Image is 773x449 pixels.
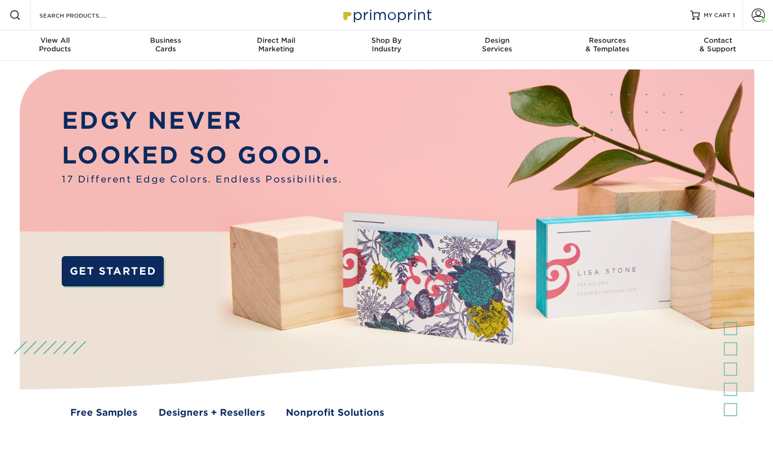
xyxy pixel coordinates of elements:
[221,30,331,61] a: Direct MailMarketing
[442,30,552,61] a: DesignServices
[286,406,384,420] a: Nonprofit Solutions
[662,30,773,61] a: Contact& Support
[38,10,131,21] input: SEARCH PRODUCTS.....
[62,138,342,172] p: LOOKED SO GOOD.
[331,36,442,45] span: Shop By
[704,11,731,19] span: MY CART
[442,36,552,45] span: Design
[331,30,442,61] a: Shop ByIndustry
[331,36,442,53] div: Industry
[62,172,342,186] span: 17 Different Edge Colors. Endless Possibilities.
[111,30,221,61] a: BusinessCards
[442,36,552,53] div: Services
[552,36,663,53] div: & Templates
[159,406,265,420] a: Designers + Resellers
[70,406,137,420] a: Free Samples
[111,36,221,45] span: Business
[662,36,773,45] span: Contact
[733,12,735,19] span: 1
[111,36,221,53] div: Cards
[62,103,342,138] p: EDGY NEVER
[62,256,164,287] a: GET STARTED
[221,36,331,53] div: Marketing
[339,5,434,25] img: Primoprint
[552,36,663,45] span: Resources
[552,30,663,61] a: Resources& Templates
[221,36,331,45] span: Direct Mail
[662,36,773,53] div: & Support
